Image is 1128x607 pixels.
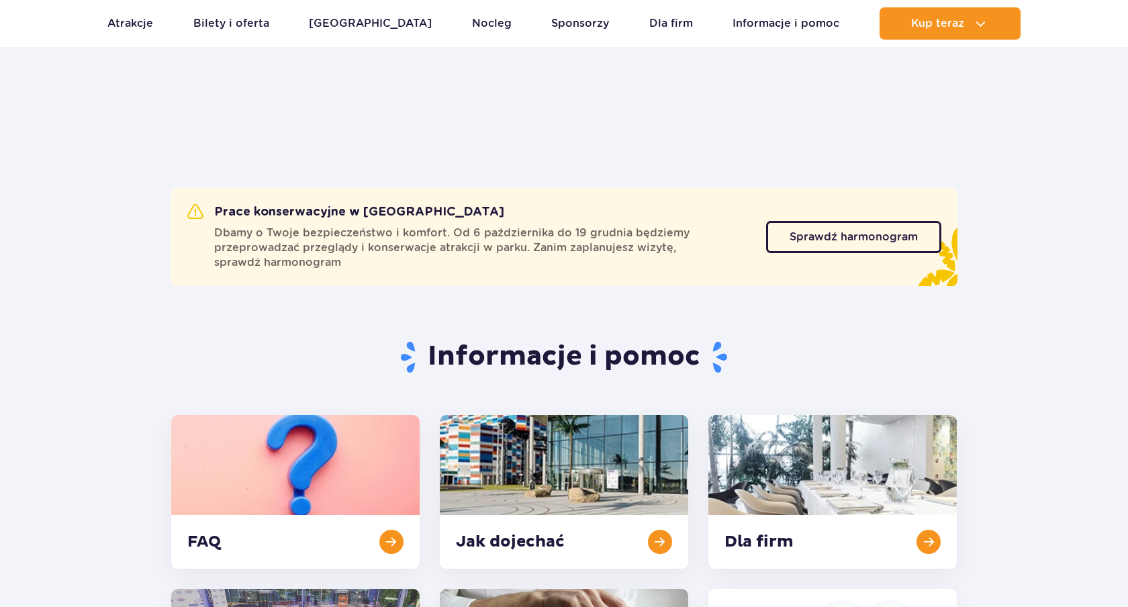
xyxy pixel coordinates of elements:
h2: Prace konserwacyjne w [GEOGRAPHIC_DATA] [187,204,504,220]
h1: Informacje i pomoc [171,340,957,375]
a: Sponsorzy [551,7,609,40]
a: Atrakcje [107,7,153,40]
a: Dla firm [649,7,693,40]
a: Informacje i pomoc [733,7,839,40]
span: Kup teraz [911,17,964,30]
button: Kup teraz [880,7,1021,40]
a: Bilety i oferta [193,7,269,40]
span: Dbamy o Twoje bezpieczeństwo i komfort. Od 6 października do 19 grudnia będziemy przeprowadzać pr... [214,226,750,270]
a: [GEOGRAPHIC_DATA] [309,7,432,40]
a: Sprawdź harmonogram [766,221,941,253]
span: Sprawdź harmonogram [790,232,918,242]
a: Nocleg [472,7,512,40]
